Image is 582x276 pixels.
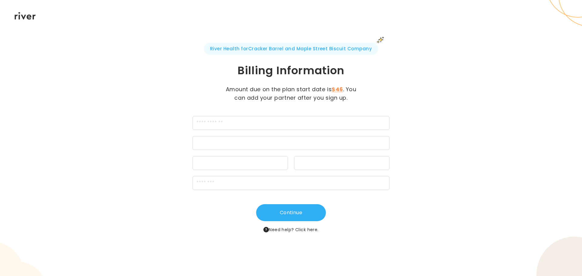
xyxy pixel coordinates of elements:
iframe: Secure card number input frame [196,141,386,146]
span: Need help? [263,226,318,233]
iframe: Secure CVC input frame [298,161,386,166]
button: Click here. [295,226,319,233]
iframe: Secure expiration date input frame [196,161,284,166]
input: zipCode [192,176,390,190]
span: River Health for Cracker Barrel and Maple Street Biscuit Company [204,43,378,55]
input: cardName [192,116,390,130]
h1: Billing Information [150,63,432,78]
button: Continue [256,204,326,221]
p: Amount due on the plan start date is . You can add your partner after you sign up. [223,85,359,102]
strong: $46 [332,85,343,93]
